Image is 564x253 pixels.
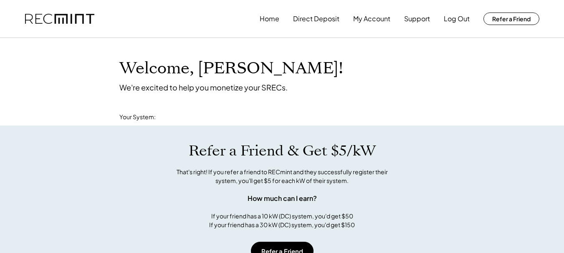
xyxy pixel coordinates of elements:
img: recmint-logotype%403x.png [25,14,94,24]
button: Log Out [444,10,470,27]
button: Refer a Friend [483,13,539,25]
h1: Refer a Friend & Get $5/kW [189,142,376,160]
div: We're excited to help you monetize your SRECs. [119,83,288,92]
button: My Account [353,10,390,27]
button: Support [404,10,430,27]
h1: Welcome, [PERSON_NAME]! [119,59,343,78]
button: Home [260,10,279,27]
div: That's right! If you refer a friend to RECmint and they successfully register their system, you'l... [167,168,397,185]
div: How much can I earn? [248,193,317,203]
button: Direct Deposit [293,10,339,27]
div: If your friend has a 10 kW (DC) system, you'd get $50 If your friend has a 30 kW (DC) system, you... [209,212,355,229]
div: Your System: [119,113,156,121]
